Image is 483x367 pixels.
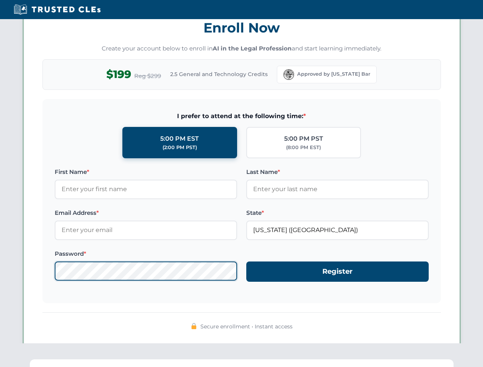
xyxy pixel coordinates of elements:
[42,44,441,53] p: Create your account below to enroll in and start learning immediately.
[297,70,370,78] span: Approved by [US_STATE] Bar
[246,221,429,240] input: Florida (FL)
[286,144,321,151] div: (8:00 PM EST)
[170,70,268,78] span: 2.5 General and Technology Credits
[160,134,199,144] div: 5:00 PM EST
[246,208,429,218] label: State
[55,111,429,121] span: I prefer to attend at the following time:
[200,322,293,331] span: Secure enrollment • Instant access
[213,45,292,52] strong: AI in the Legal Profession
[246,167,429,177] label: Last Name
[246,261,429,282] button: Register
[11,4,103,15] img: Trusted CLEs
[55,180,237,199] input: Enter your first name
[55,221,237,240] input: Enter your email
[55,249,237,258] label: Password
[191,323,197,329] img: 🔒
[55,167,237,177] label: First Name
[163,144,197,151] div: (2:00 PM PST)
[55,208,237,218] label: Email Address
[106,66,131,83] span: $199
[284,134,323,144] div: 5:00 PM PST
[134,71,161,81] span: Reg $299
[246,180,429,199] input: Enter your last name
[42,16,441,40] h3: Enroll Now
[283,69,294,80] img: Florida Bar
